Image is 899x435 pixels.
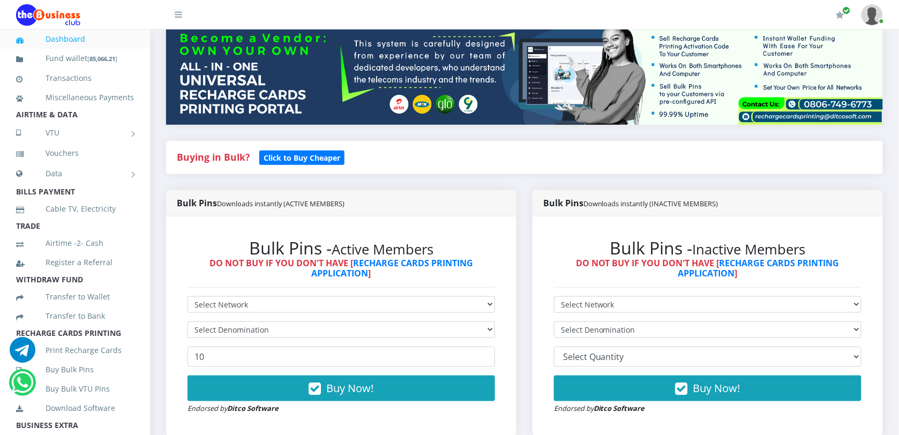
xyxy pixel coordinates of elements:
[16,338,134,363] a: Print Recharge Cards
[89,55,115,63] b: 85,066.21
[209,257,473,279] strong: DO NOT BUY IF YOU DON'T HAVE [ ]
[583,199,718,208] small: Downloads instantly (INACTIVE MEMBERS)
[327,381,374,395] span: Buy Now!
[16,250,134,275] a: Register a Referral
[836,11,844,19] i: Renew/Upgrade Subscription
[16,304,134,328] a: Transfer to Bank
[16,46,134,71] a: Fund wallet[85,066.21]
[16,119,134,146] a: VTU
[554,403,645,413] small: Endorsed by
[11,378,33,395] a: Chat for support
[177,151,250,163] strong: Buying in Bulk?
[312,257,474,279] a: RECHARGE CARDS PRINTING APPLICATION
[188,238,495,258] h2: Bulk Pins -
[16,231,134,256] a: Airtime -2- Cash
[861,4,883,25] img: User
[87,55,117,63] small: [ ]
[188,347,495,367] input: Enter Quantity
[16,141,134,166] a: Vouchers
[16,66,134,91] a: Transactions
[16,160,134,187] a: Data
[543,197,718,209] strong: Bulk Pins
[16,27,134,51] a: Dashboard
[332,240,433,259] small: Active Members
[16,396,134,421] a: Download Software
[554,238,861,258] h2: Bulk Pins -
[594,403,645,413] strong: Ditco Software
[554,376,861,401] button: Buy Now!
[188,376,495,401] button: Buy Now!
[227,403,279,413] strong: Ditco Software
[259,151,344,163] a: Click to Buy Cheaper
[264,153,340,163] b: Click to Buy Cheaper
[16,377,134,401] a: Buy Bulk VTU Pins
[16,4,80,26] img: Logo
[188,403,279,413] small: Endorsed by
[177,197,344,209] strong: Bulk Pins
[843,6,851,14] span: Renew/Upgrade Subscription
[166,26,883,125] img: multitenant_rcp.png
[217,199,344,208] small: Downloads instantly (ACTIVE MEMBERS)
[678,257,840,279] a: RECHARGE CARDS PRINTING APPLICATION
[16,197,134,221] a: Cable TV, Electricity
[693,381,740,395] span: Buy Now!
[576,257,840,279] strong: DO NOT BUY IF YOU DON'T HAVE [ ]
[10,345,35,363] a: Chat for support
[693,240,806,259] small: Inactive Members
[16,85,134,110] a: Miscellaneous Payments
[16,284,134,309] a: Transfer to Wallet
[16,357,134,382] a: Buy Bulk Pins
